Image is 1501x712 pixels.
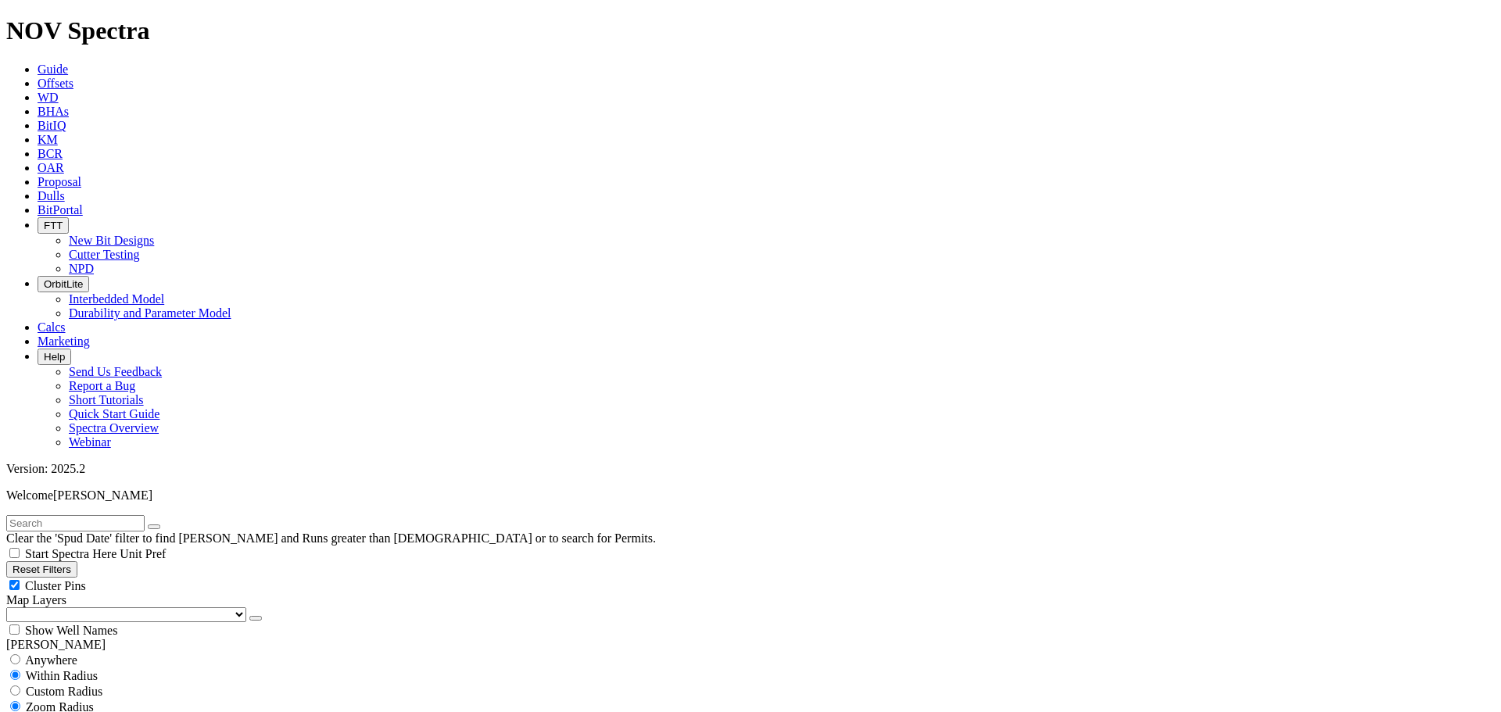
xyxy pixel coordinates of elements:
a: Guide [38,63,68,76]
span: Map Layers [6,593,66,606]
a: Interbedded Model [69,292,164,306]
a: BCR [38,147,63,160]
a: BitIQ [38,119,66,132]
a: NPD [69,262,94,275]
span: Unit Pref [120,547,166,560]
a: Durability and Parameter Model [69,306,231,320]
a: Proposal [38,175,81,188]
a: Webinar [69,435,111,449]
button: OrbitLite [38,276,89,292]
button: FTT [38,217,69,234]
a: Cutter Testing [69,248,140,261]
div: [PERSON_NAME] [6,638,1495,652]
button: Reset Filters [6,561,77,578]
span: Anywhere [25,653,77,667]
h1: NOV Spectra [6,16,1495,45]
span: Help [44,351,65,363]
span: Cluster Pins [25,579,86,592]
a: BHAs [38,105,69,118]
a: New Bit Designs [69,234,154,247]
a: BitPortal [38,203,83,216]
a: Dulls [38,189,65,202]
a: OAR [38,161,64,174]
a: Quick Start Guide [69,407,159,420]
a: WD [38,91,59,104]
span: Show Well Names [25,624,117,637]
a: Spectra Overview [69,421,159,435]
a: Calcs [38,320,66,334]
span: OrbitLite [44,278,83,290]
span: Clear the 'Spud Date' filter to find [PERSON_NAME] and Runs greater than [DEMOGRAPHIC_DATA] or to... [6,531,656,545]
p: Welcome [6,488,1495,503]
a: Report a Bug [69,379,135,392]
a: Offsets [38,77,73,90]
a: KM [38,133,58,146]
span: FTT [44,220,63,231]
div: Version: 2025.2 [6,462,1495,476]
span: [PERSON_NAME] [53,488,152,502]
button: Help [38,349,71,365]
span: Within Radius [26,669,98,682]
span: Start Spectra Here [25,547,116,560]
input: Start Spectra Here [9,548,20,558]
a: Short Tutorials [69,393,144,406]
a: Send Us Feedback [69,365,162,378]
a: Marketing [38,335,90,348]
span: Custom Radius [26,685,102,698]
input: Search [6,515,145,531]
